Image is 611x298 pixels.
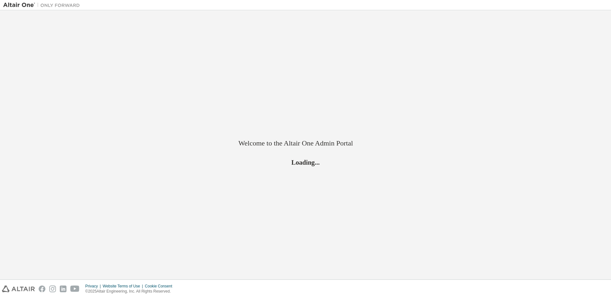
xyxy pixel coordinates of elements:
[49,286,56,292] img: instagram.svg
[2,286,35,292] img: altair_logo.svg
[103,284,145,289] div: Website Terms of Use
[238,139,373,148] h2: Welcome to the Altair One Admin Portal
[3,2,83,8] img: Altair One
[85,289,176,294] p: © 2025 Altair Engineering, Inc. All Rights Reserved.
[145,284,176,289] div: Cookie Consent
[39,286,45,292] img: facebook.svg
[85,284,103,289] div: Privacy
[238,158,373,167] h2: Loading...
[60,286,66,292] img: linkedin.svg
[70,286,80,292] img: youtube.svg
